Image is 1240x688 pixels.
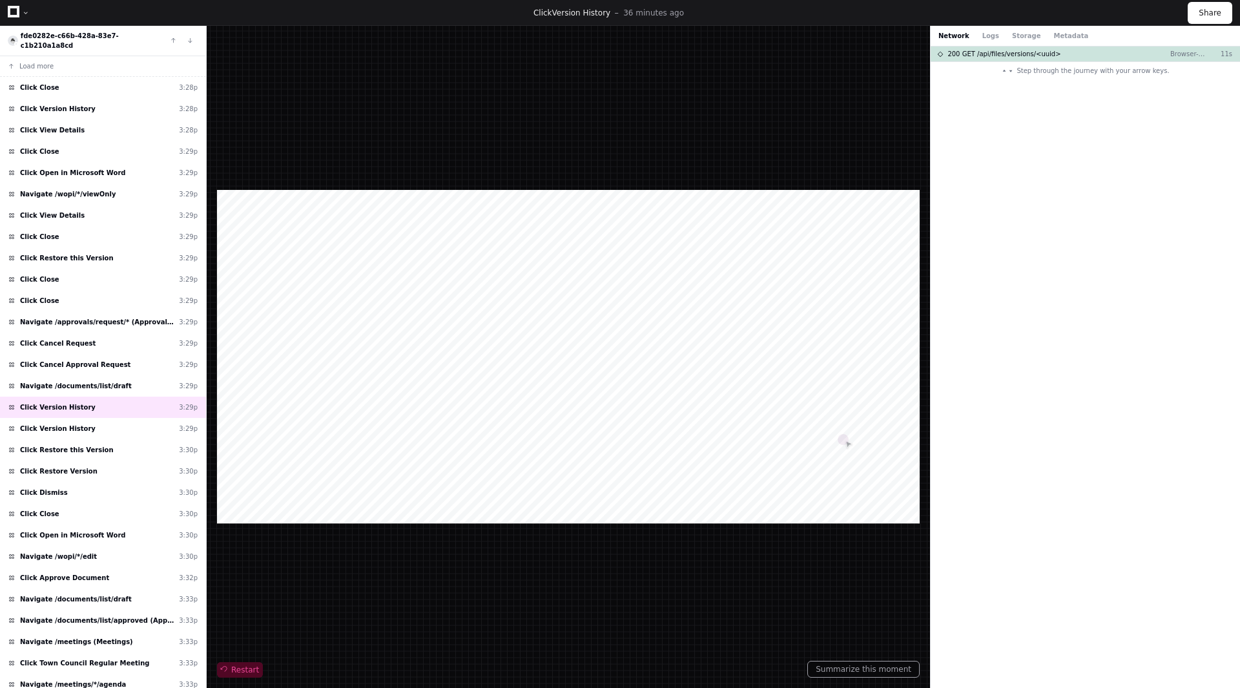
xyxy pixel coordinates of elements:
[20,125,85,135] span: Click View Details
[20,424,96,433] span: Click Version History
[179,253,198,263] div: 3:29p
[20,509,59,519] span: Click Close
[20,83,59,92] span: Click Close
[20,232,59,242] span: Click Close
[21,32,119,49] a: fde0282e-c66b-428a-83e7-c1b210a1a8cd
[179,296,198,306] div: 3:29p
[20,637,133,647] span: Navigate /meetings (Meetings)
[20,253,114,263] span: Click Restore this Version
[179,232,198,242] div: 3:29p
[20,339,96,348] span: Click Cancel Request
[179,637,198,647] div: 3:33p
[20,552,97,561] span: Navigate /wopi/*/edit
[20,360,130,370] span: Click Cancel Approval Request
[9,37,17,45] img: 6.svg
[20,381,132,391] span: Navigate /documents/list/draft
[20,445,114,455] span: Click Restore this Version
[179,168,198,178] div: 3:29p
[20,616,174,625] span: Navigate /documents/list/approved (Approved)
[179,125,198,135] div: 3:28p
[20,488,68,497] span: Click Dismiss
[20,275,59,284] span: Click Close
[179,466,198,476] div: 3:30p
[1053,31,1088,41] button: Metadata
[179,339,198,348] div: 3:29p
[1012,31,1040,41] button: Storage
[179,573,198,583] div: 3:32p
[1206,49,1232,59] p: 11s
[179,488,198,497] div: 3:30p
[20,573,109,583] span: Click Approve Document
[982,31,999,41] button: Logs
[20,296,59,306] span: Click Close
[179,147,198,156] div: 3:29p
[20,168,126,178] span: Click Open in Microsoft Word
[179,104,198,114] div: 3:28p
[179,594,198,604] div: 3:33p
[20,147,59,156] span: Click Close
[179,530,198,540] div: 3:30p
[552,8,611,17] span: Version History
[1170,49,1206,59] p: Browser-Prod
[20,658,150,668] span: Click Town Council Regular Meeting
[19,61,54,71] span: Load more
[1017,66,1169,76] span: Step through the journey with your arrow keys.
[179,402,198,412] div: 3:29p
[179,381,198,391] div: 3:29p
[179,189,198,199] div: 3:29p
[179,83,198,92] div: 3:28p
[20,530,126,540] span: Click Open in Microsoft Word
[221,665,259,675] span: Restart
[20,211,85,220] span: Click View Details
[20,317,174,327] span: Navigate /approvals/request/* (Approval Request)
[20,594,132,604] span: Navigate /documents/list/draft
[1188,2,1232,24] button: Share
[938,31,969,41] button: Network
[179,211,198,220] div: 3:29p
[179,445,198,455] div: 3:30p
[179,509,198,519] div: 3:30p
[179,360,198,370] div: 3:29p
[179,658,198,668] div: 3:33p
[179,616,198,625] div: 3:33p
[179,424,198,433] div: 3:29p
[179,552,198,561] div: 3:30p
[623,8,684,18] p: 36 minutes ago
[947,49,1060,59] span: 200 GET /api/files/versions/<uuid>
[20,189,116,199] span: Navigate /wopi/*/viewOnly
[20,466,98,476] span: Click Restore Version
[533,8,552,17] span: Click
[807,661,920,678] button: Summarize this moment
[179,275,198,284] div: 3:29p
[20,104,96,114] span: Click Version History
[179,317,198,327] div: 3:29p
[217,662,263,678] button: Restart
[20,402,96,412] span: Click Version History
